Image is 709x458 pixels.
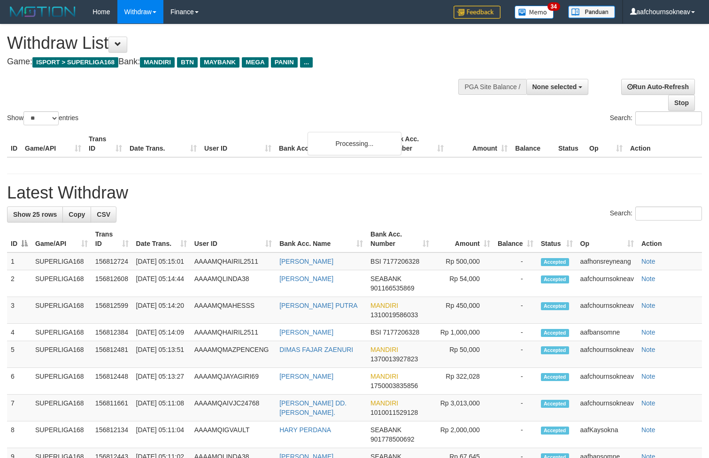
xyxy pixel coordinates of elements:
th: Action [626,130,702,157]
span: Accepted [541,275,569,283]
td: - [494,395,537,421]
th: Op [586,130,626,157]
td: - [494,252,537,270]
td: AAAAMQHAIRIL2511 [191,324,276,341]
a: Copy [62,206,91,222]
a: CSV [91,206,116,222]
th: Balance [511,130,555,157]
span: ISPORT > SUPERLIGA168 [32,57,118,68]
span: Accepted [541,258,569,266]
span: Copy 901166535869 to clipboard [370,284,414,292]
td: AAAAMQHAIRIL2511 [191,252,276,270]
th: Trans ID [85,130,126,157]
span: CSV [97,211,110,218]
td: - [494,324,537,341]
td: [DATE] 05:11:08 [132,395,191,421]
td: 156812724 [92,252,132,270]
td: 156812448 [92,368,132,395]
td: [DATE] 05:14:20 [132,297,191,324]
a: Note [641,399,655,407]
h4: Game: Bank: [7,57,463,67]
td: - [494,297,537,324]
th: Op: activate to sort column ascending [577,226,638,252]
td: aafchournsokneav [577,341,638,368]
td: - [494,368,537,395]
td: 5 [7,341,31,368]
label: Show entries [7,111,78,125]
a: [PERSON_NAME] [279,328,333,336]
span: Copy 1310019586033 to clipboard [370,311,418,319]
td: AAAAMQMAHESSS [191,297,276,324]
td: 3 [7,297,31,324]
td: 7 [7,395,31,421]
td: Rp 500,000 [433,252,494,270]
td: SUPERLIGA168 [31,297,92,324]
a: [PERSON_NAME] DD. [PERSON_NAME]. [279,399,347,416]
th: Game/API: activate to sort column ascending [31,226,92,252]
th: ID: activate to sort column descending [7,226,31,252]
label: Search: [610,206,702,221]
th: Bank Acc. Number [384,130,447,157]
td: SUPERLIGA168 [31,324,92,341]
td: - [494,270,537,297]
span: MEGA [242,57,269,68]
th: User ID [200,130,275,157]
th: Date Trans. [126,130,200,157]
td: 2 [7,270,31,297]
h1: Withdraw List [7,34,463,53]
td: Rp 3,013,000 [433,395,494,421]
a: Note [641,346,655,353]
td: 1 [7,252,31,270]
a: Note [641,275,655,282]
td: SUPERLIGA168 [31,270,92,297]
th: Trans ID: activate to sort column ascending [92,226,132,252]
input: Search: [635,206,702,221]
label: Search: [610,111,702,125]
td: [DATE] 05:13:27 [132,368,191,395]
img: MOTION_logo.png [7,5,78,19]
td: aafchournsokneav [577,297,638,324]
td: [DATE] 05:14:09 [132,324,191,341]
td: 156811661 [92,395,132,421]
a: [PERSON_NAME] [279,275,333,282]
th: Bank Acc. Name: activate to sort column ascending [276,226,367,252]
td: - [494,341,537,368]
span: MAYBANK [200,57,239,68]
span: MANDIRI [370,346,398,353]
a: [PERSON_NAME] [279,373,333,380]
td: 6 [7,368,31,395]
td: 156812384 [92,324,132,341]
span: BSI [370,258,381,265]
td: aafhonsreyneang [577,252,638,270]
span: BTN [177,57,198,68]
td: aafchournsokneav [577,395,638,421]
span: None selected [532,83,577,91]
td: [DATE] 05:15:01 [132,252,191,270]
span: Copy 7177206328 to clipboard [383,258,420,265]
div: Processing... [308,132,401,155]
button: None selected [526,79,589,95]
td: SUPERLIGA168 [31,421,92,448]
td: Rp 50,000 [433,341,494,368]
th: Amount [447,130,511,157]
th: Bank Acc. Name [275,130,384,157]
td: AAAAMQLINDA38 [191,270,276,297]
a: Show 25 rows [7,206,63,222]
span: Accepted [541,329,569,337]
td: AAAAMQAIVJC24768 [191,395,276,421]
img: Button%20Memo.svg [515,6,554,19]
td: AAAAMQJAYAGIRI69 [191,368,276,395]
a: Stop [668,95,695,111]
span: SEABANK [370,426,401,434]
a: [PERSON_NAME] [279,258,333,265]
span: MANDIRI [370,302,398,309]
span: Copy [69,211,85,218]
td: Rp 1,000,000 [433,324,494,341]
th: ID [7,130,21,157]
select: Showentries [23,111,59,125]
td: Rp 2,000,000 [433,421,494,448]
th: Balance: activate to sort column ascending [494,226,537,252]
span: Show 25 rows [13,211,57,218]
td: [DATE] 05:14:44 [132,270,191,297]
td: - [494,421,537,448]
